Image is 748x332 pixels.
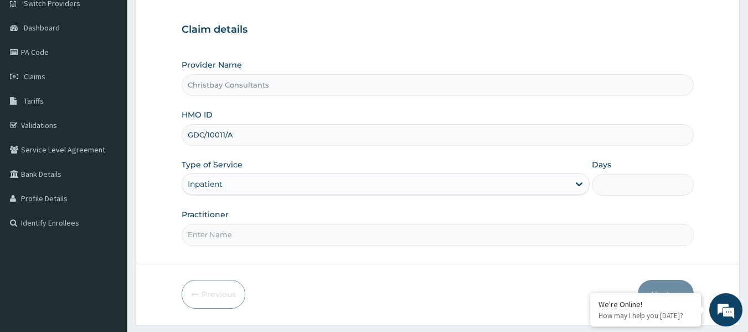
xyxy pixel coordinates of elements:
[182,109,213,120] label: HMO ID
[182,224,694,246] input: Enter Name
[182,159,243,170] label: Type of Service
[24,71,45,81] span: Claims
[599,311,693,320] p: How may I help you today?
[182,124,694,146] input: Enter HMO ID
[638,280,694,309] button: Next
[599,299,693,309] div: We're Online!
[182,24,694,36] h3: Claim details
[64,97,153,209] span: We're online!
[188,178,223,190] div: Inpatient
[24,96,44,106] span: Tariffs
[182,6,208,32] div: Minimize live chat window
[6,217,211,256] textarea: Type your message and hit 'Enter'
[182,209,229,220] label: Practitioner
[24,23,60,33] span: Dashboard
[58,62,186,76] div: Chat with us now
[182,280,245,309] button: Previous
[182,59,242,70] label: Provider Name
[20,55,45,83] img: d_794563401_company_1708531726252_794563401
[592,159,611,170] label: Days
